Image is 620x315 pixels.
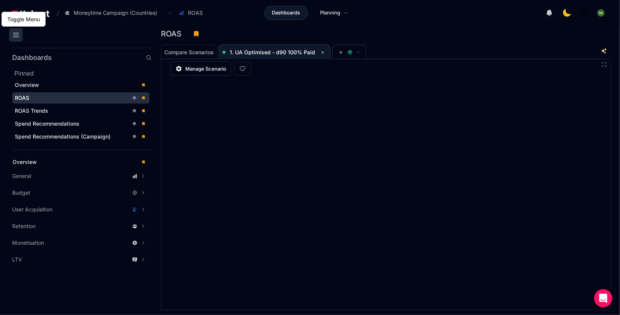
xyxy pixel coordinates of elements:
[15,107,48,114] span: ROAS Trends
[13,159,37,165] span: Overview
[15,82,39,88] span: Overview
[12,92,150,104] a: ROAS
[175,6,211,19] button: ROAS
[601,61,607,68] button: Fullscreen
[170,61,231,76] a: Manage Scenario
[74,9,157,17] span: Moneytime Campaign (Countries)
[264,6,308,20] a: Dashboards
[12,105,150,117] a: ROAS Trends
[272,9,300,17] span: Dashboards
[161,30,186,38] h3: ROAS
[188,9,203,17] span: ROAS
[60,6,165,19] button: Moneytime Campaign (Countries)
[320,9,341,17] span: Planning
[14,69,152,78] h2: Pinned
[167,10,172,16] span: ›
[51,9,59,17] span: /
[12,118,150,129] a: Spend Recommendations
[12,131,150,142] a: Spend Recommendations (Campaign)
[594,289,612,307] div: Open Intercom Messenger
[581,9,588,17] img: logo_MoneyTimeLogo_1_20250619094856634230.png
[12,54,52,61] h2: Dashboards
[185,65,226,72] span: Manage Scenario
[15,120,79,127] span: Spend Recommendations
[12,239,44,247] span: Monetisation
[10,156,150,168] a: Overview
[15,133,110,140] span: Spend Recommendations (Campaign)
[230,49,315,55] span: 1. UA Optimised - d90 100% Paid
[12,172,31,180] span: General
[12,206,52,213] span: User Acquisition
[12,79,150,91] a: Overview
[164,50,214,55] span: Compare Scenarios
[15,94,29,101] span: ROAS
[312,6,356,20] a: Planning
[12,256,22,263] span: LTV
[12,189,30,197] span: Budget
[6,14,41,25] div: Toggle Menu
[12,222,36,230] span: Retention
